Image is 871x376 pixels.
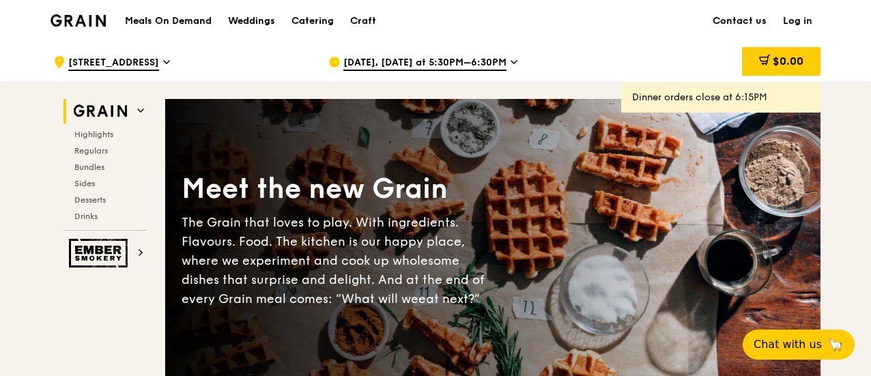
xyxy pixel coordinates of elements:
span: Highlights [74,130,113,139]
img: Grain web logo [69,99,132,124]
span: [DATE], [DATE] at 5:30PM–6:30PM [343,56,506,71]
div: Weddings [228,1,275,42]
button: Chat with us🦙 [743,330,855,360]
div: Dinner orders close at 6:15PM [632,91,810,104]
span: Bundles [74,162,104,172]
div: Meet the new Grain [182,171,493,207]
span: $0.00 [773,55,803,68]
div: Craft [350,1,376,42]
div: Catering [291,1,334,42]
span: Drinks [74,212,98,221]
div: The Grain that loves to play. With ingredients. Flavours. Food. The kitchen is our happy place, w... [182,213,493,308]
span: Chat with us [754,336,822,353]
span: eat next?” [418,291,480,306]
span: Sides [74,179,95,188]
img: Grain [51,14,106,27]
img: Ember Smokery web logo [69,239,132,267]
a: Weddings [220,1,283,42]
span: Desserts [74,195,106,205]
a: Craft [342,1,384,42]
a: Log in [775,1,820,42]
span: Regulars [74,146,108,156]
h1: Meals On Demand [125,14,212,28]
span: 🦙 [827,336,844,353]
span: [STREET_ADDRESS] [68,56,159,71]
a: Catering [283,1,342,42]
a: Contact us [704,1,775,42]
